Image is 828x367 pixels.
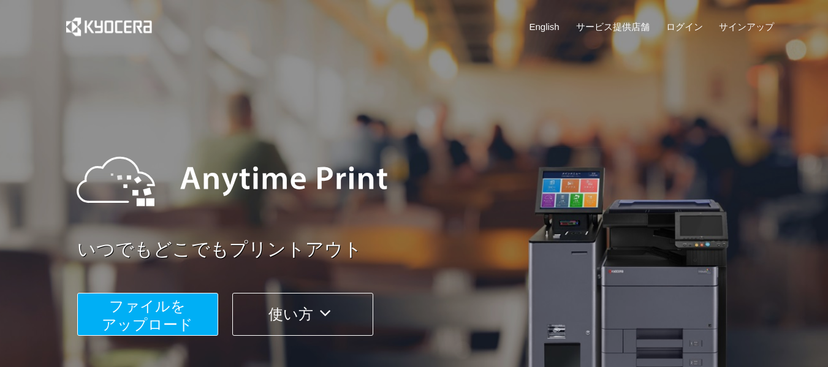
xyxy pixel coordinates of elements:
[530,20,560,33] a: English
[232,293,373,336] button: 使い方
[719,20,774,33] a: サインアップ
[102,298,193,333] span: ファイルを ​​アップロード
[666,20,703,33] a: ログイン
[77,236,782,263] a: いつでもどこでもプリントアウト
[77,293,218,336] button: ファイルを​​アップロード
[576,20,650,33] a: サービス提供店舗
